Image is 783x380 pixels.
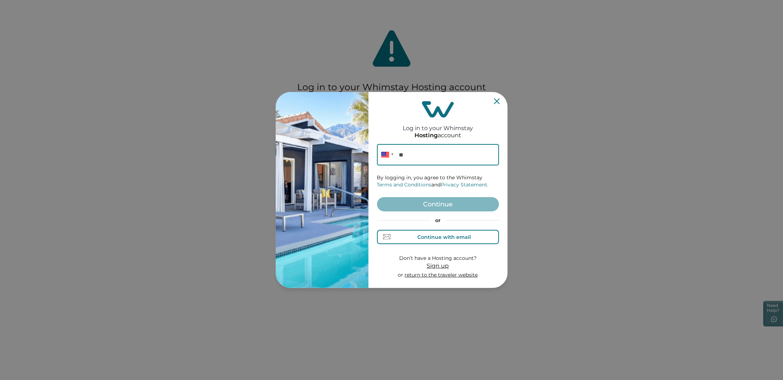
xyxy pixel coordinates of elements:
div: United States: + 1 [377,144,396,165]
h2: Log in to your Whimstay [403,118,473,132]
div: Continue with email [417,234,471,240]
p: Don’t have a Hosting account? [398,255,478,262]
img: auth-banner [276,92,368,288]
p: By logging in, you agree to the Whimstay and [377,174,499,188]
button: Close [494,98,500,104]
span: Sign up [427,262,449,269]
p: or [398,272,478,279]
p: Hosting [415,132,438,139]
p: account [415,132,461,139]
button: Continue with email [377,230,499,244]
a: Terms and Conditions [377,181,432,188]
a: return to the traveler website [405,272,478,278]
a: Privacy Statement. [441,181,489,188]
img: login-logo [422,101,454,118]
button: Continue [377,197,499,211]
p: or [377,217,499,224]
